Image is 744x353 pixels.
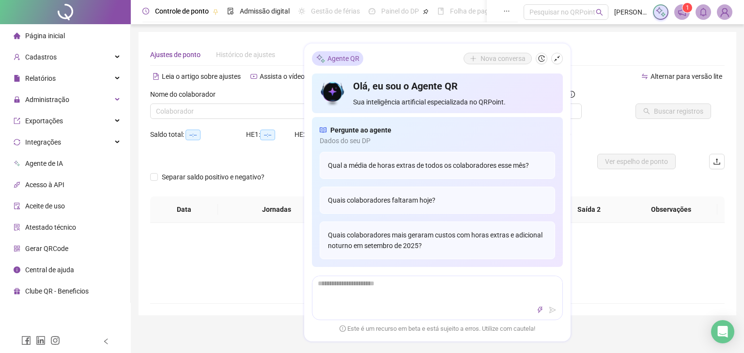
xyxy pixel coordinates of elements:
span: audit [14,203,20,209]
span: upload [713,158,721,165]
span: pushpin [423,9,429,15]
span: info-circle [568,91,575,98]
button: Nova conversa [464,53,532,64]
span: shrink [554,55,560,62]
span: Separar saldo positivo e negativo? [158,172,268,182]
span: Pergunte ao agente [330,125,391,135]
div: Qual a média de horas extras de todos os colaboradores esse mês? [320,152,555,179]
span: Este é um recurso em beta e está sujeito a erros. Utilize com cautela! [340,324,535,334]
div: Agente QR [312,51,363,66]
th: Observações [625,196,717,223]
div: HE 2: [294,129,343,140]
span: youtube [250,73,257,80]
span: Agente de IA [25,160,63,167]
label: Nome do colaborador [150,89,222,100]
img: icon [320,79,345,107]
span: Dados do seu DP [320,135,555,146]
span: Cadastros [25,53,57,61]
div: Open Intercom Messenger [711,320,734,343]
button: Ver espelho de ponto [597,154,676,169]
span: exclamation-circle [340,325,346,331]
span: --:-- [186,130,201,140]
span: Leia o artigo sobre ajustes [162,73,241,80]
span: --:-- [260,130,275,140]
div: HE 1: [246,129,294,140]
span: Administração [25,96,69,103]
span: sun [298,8,305,15]
span: Controle de ponto [155,7,209,15]
span: api [14,181,20,188]
img: 88450 [717,5,732,19]
span: facebook [21,336,31,345]
span: Observações [633,204,710,215]
span: search [596,9,603,16]
span: Integrações [25,138,61,146]
span: Sua inteligência artificial especializada no QRPoint. [353,97,555,107]
span: book [437,8,444,15]
div: Não há dados [162,269,713,280]
span: lock [14,96,20,103]
span: Aceite de uso [25,202,65,210]
span: read [320,125,326,135]
span: Gerar QRCode [25,245,68,252]
span: Exportações [25,117,63,125]
span: 1 [686,4,689,11]
span: clock-circle [142,8,149,15]
span: history [538,55,545,62]
div: Saldo total: [150,129,246,140]
th: Jornadas [218,196,335,223]
img: sparkle-icon.fc2bf0ac1784a2077858766a79e2daf3.svg [316,53,325,63]
span: Painel do DP [381,7,419,15]
span: left [103,338,109,345]
span: Relatórios [25,74,56,82]
span: Histórico de ajustes [216,51,275,59]
span: notification [678,8,686,16]
span: qrcode [14,245,20,252]
span: Assista o vídeo [260,73,305,80]
span: file-text [153,73,159,80]
span: solution [14,224,20,231]
span: Página inicial [25,32,65,40]
span: file-done [227,8,234,15]
span: gift [14,288,20,294]
span: export [14,118,20,124]
span: bell [699,8,708,16]
span: Clube QR - Beneficios [25,287,89,295]
span: dashboard [369,8,375,15]
img: sparkle-icon.fc2bf0ac1784a2077858766a79e2daf3.svg [655,7,666,17]
span: info-circle [14,266,20,273]
span: thunderbolt [537,307,543,313]
sup: 1 [682,3,692,13]
span: pushpin [213,9,218,15]
div: Quais colaboradores mais geraram custos com horas extras e adicional noturno em setembro de 2025? [320,221,555,259]
span: sync [14,139,20,146]
span: linkedin [36,336,46,345]
span: home [14,32,20,39]
span: Admissão digital [240,7,290,15]
h4: Olá, eu sou o Agente QR [353,79,555,93]
span: Gestão de férias [311,7,360,15]
span: Ajustes de ponto [150,51,201,59]
span: file [14,75,20,82]
div: Quais colaboradores faltaram hoje? [320,187,555,214]
th: Saída 2 [553,196,625,223]
span: Atestado técnico [25,223,76,231]
span: instagram [50,336,60,345]
button: send [547,304,558,316]
span: ellipsis [503,8,510,15]
span: [PERSON_NAME] [614,7,647,17]
span: Folha de pagamento [450,7,512,15]
span: user-add [14,54,20,60]
th: Data [150,196,218,223]
span: Central de ajuda [25,266,74,274]
button: thunderbolt [534,304,546,316]
span: Acesso à API [25,181,64,189]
